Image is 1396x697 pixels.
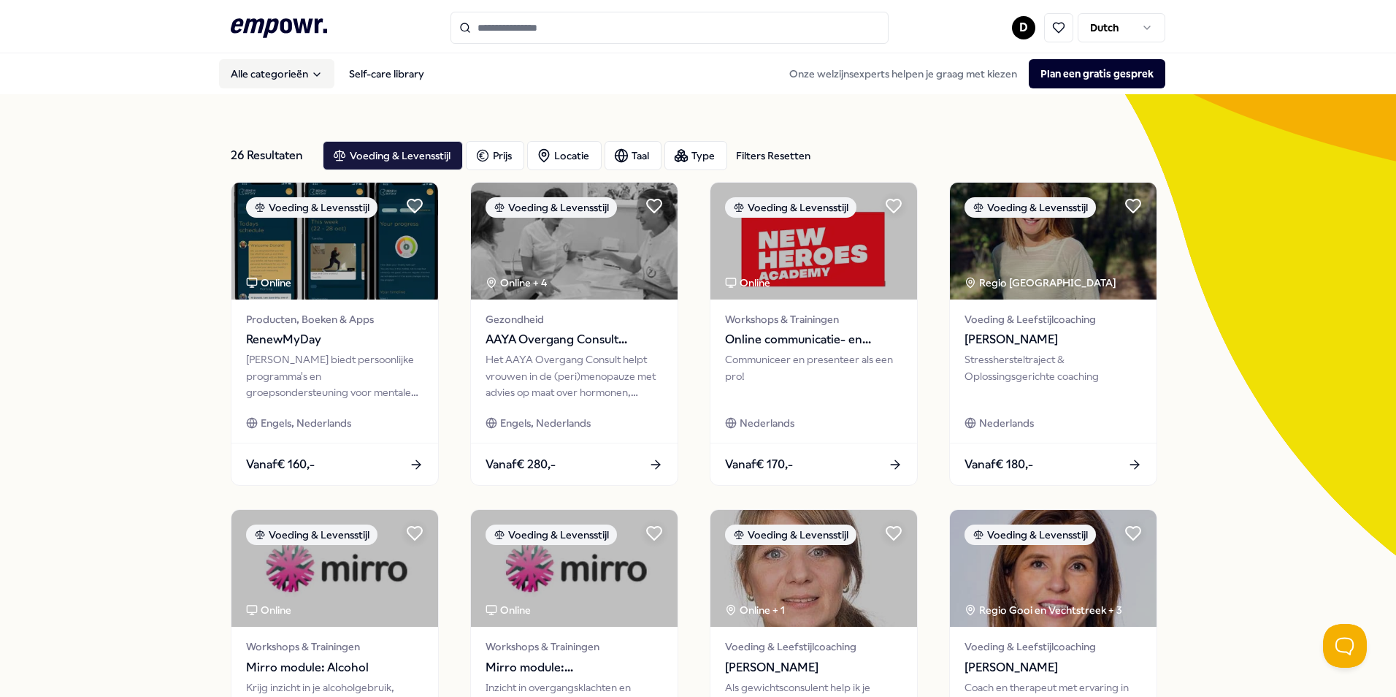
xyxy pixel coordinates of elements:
[486,455,556,474] span: Vanaf € 280,-
[1012,16,1035,39] button: D
[964,330,1142,349] span: [PERSON_NAME]
[964,658,1142,677] span: [PERSON_NAME]
[246,455,315,474] span: Vanaf € 160,-
[527,141,602,170] button: Locatie
[337,59,436,88] a: Self-care library
[486,351,663,400] div: Het AAYA Overgang Consult helpt vrouwen in de (peri)menopauze met advies op maat over hormonen, m...
[486,330,663,349] span: AAYA Overgang Consult Gynaecoloog
[725,455,793,474] span: Vanaf € 170,-
[323,141,463,170] button: Voeding & Levensstijl
[725,639,902,655] span: Voeding & Leefstijlcoaching
[964,525,1096,545] div: Voeding & Levensstijl
[710,510,917,627] img: package image
[500,415,591,431] span: Engels, Nederlands
[736,148,810,164] div: Filters Resetten
[471,510,678,627] img: package image
[219,59,436,88] nav: Main
[964,602,1122,618] div: Regio Gooi en Vechtstreek + 3
[246,602,291,618] div: Online
[246,351,423,400] div: [PERSON_NAME] biedt persoonlijke programma's en groepsondersteuning voor mentale veerkracht en vi...
[725,275,770,291] div: Online
[964,351,1142,400] div: Stresshersteltraject & Oplossingsgerichte coaching
[486,311,663,327] span: Gezondheid
[979,415,1034,431] span: Nederlands
[725,351,902,400] div: Communiceer en presenteer als een pro!
[725,525,856,545] div: Voeding & Levensstijl
[964,639,1142,655] span: Voeding & Leefstijlcoaching
[486,197,617,218] div: Voeding & Levensstijl
[964,275,1119,291] div: Regio [GEOGRAPHIC_DATA]
[246,525,377,545] div: Voeding & Levensstijl
[486,602,531,618] div: Online
[471,183,678,300] img: package image
[740,415,794,431] span: Nederlands
[219,59,334,88] button: Alle categorieën
[466,141,524,170] button: Prijs
[725,330,902,349] span: Online communicatie- en presentatietrainingen – New Heroes Academy
[246,330,423,349] span: RenewMyDay
[231,183,438,300] img: package image
[246,658,423,677] span: Mirro module: Alcohol
[486,639,663,655] span: Workshops & Trainingen
[950,510,1157,627] img: package image
[710,183,917,300] img: package image
[964,455,1033,474] span: Vanaf € 180,-
[950,183,1157,300] img: package image
[246,275,291,291] div: Online
[949,182,1157,486] a: package imageVoeding & LevensstijlRegio [GEOGRAPHIC_DATA] Voeding & Leefstijlcoaching[PERSON_NAME...
[246,311,423,327] span: Producten, Boeken & Apps
[664,141,727,170] button: Type
[231,182,439,486] a: package imageVoeding & LevensstijlOnlineProducten, Boeken & AppsRenewMyDay[PERSON_NAME] biedt per...
[486,658,663,677] span: Mirro module: Overgangsklachten
[450,12,889,44] input: Search for products, categories or subcategories
[725,658,902,677] span: [PERSON_NAME]
[246,639,423,655] span: Workshops & Trainingen
[261,415,351,431] span: Engels, Nederlands
[1323,624,1367,668] iframe: Help Scout Beacon - Open
[605,141,661,170] button: Taal
[778,59,1165,88] div: Onze welzijnsexperts helpen je graag met kiezen
[1029,59,1165,88] button: Plan een gratis gesprek
[231,510,438,627] img: package image
[486,525,617,545] div: Voeding & Levensstijl
[964,311,1142,327] span: Voeding & Leefstijlcoaching
[725,602,785,618] div: Online + 1
[246,197,377,218] div: Voeding & Levensstijl
[486,275,547,291] div: Online + 4
[710,182,918,486] a: package imageVoeding & LevensstijlOnlineWorkshops & TrainingenOnline communicatie- en presentatie...
[470,182,678,486] a: package imageVoeding & LevensstijlOnline + 4GezondheidAAYA Overgang Consult GynaecoloogHet AAYA O...
[725,197,856,218] div: Voeding & Levensstijl
[725,311,902,327] span: Workshops & Trainingen
[964,197,1096,218] div: Voeding & Levensstijl
[231,141,311,170] div: 26 Resultaten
